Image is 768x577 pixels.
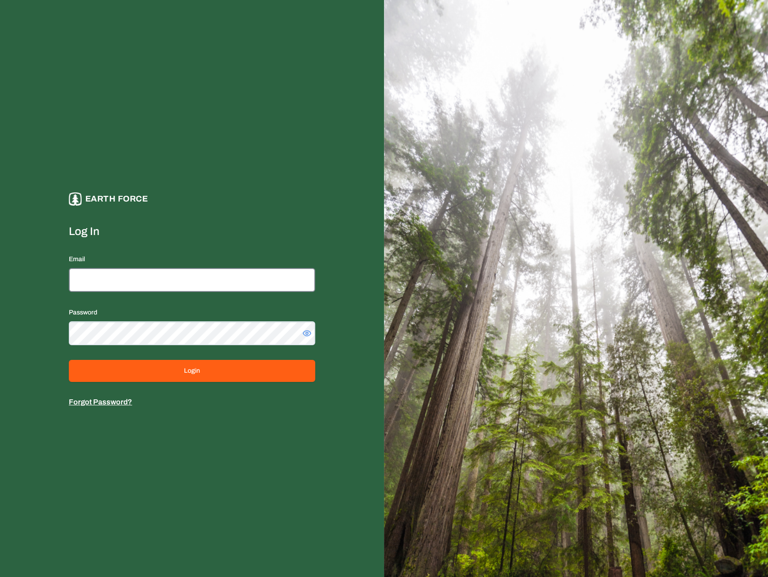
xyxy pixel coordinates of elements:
[69,224,315,239] label: Log In
[69,360,315,382] button: Login
[85,192,148,206] p: Earth force
[69,397,315,408] p: Forgot Password?
[69,309,97,316] label: Password
[69,192,82,206] img: earthforce-logo-white-uG4MPadI.svg
[69,256,85,263] label: Email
